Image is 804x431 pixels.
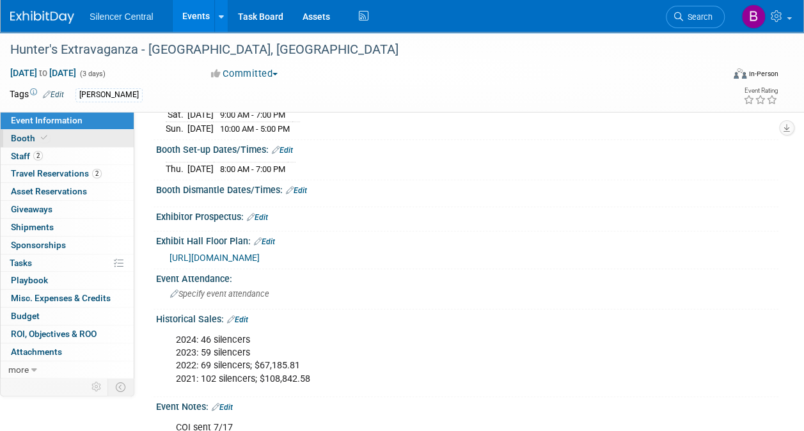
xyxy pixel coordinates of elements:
a: ROI, Objectives & ROO [1,325,134,343]
span: Booth [11,133,50,143]
td: [DATE] [187,121,214,135]
a: Edit [227,315,248,324]
td: Toggle Event Tabs [108,379,134,395]
div: In-Person [748,69,778,79]
a: Edit [43,90,64,99]
img: Billee Page [741,4,766,29]
img: ExhibitDay [10,11,74,24]
span: Sponsorships [11,240,66,250]
span: Asset Reservations [11,186,87,196]
div: Event Notes: [156,397,778,414]
div: Event Format [666,67,778,86]
button: Committed [207,67,283,81]
a: Playbook [1,272,134,289]
a: Edit [212,403,233,412]
a: Misc. Expenses & Credits [1,290,134,307]
div: 2024: 46 silencers 2023: 59 silencers 2022: 69 silencers; $67,185.81 2021: 102 silencers; $108,84... [167,327,655,391]
div: Hunter's Extravaganza - [GEOGRAPHIC_DATA], [GEOGRAPHIC_DATA] [6,38,713,61]
span: 2 [33,151,43,161]
td: Personalize Event Tab Strip [86,379,108,395]
a: Giveaways [1,201,134,218]
span: more [8,364,29,375]
span: Travel Reservations [11,168,102,178]
a: Shipments [1,219,134,236]
span: Attachments [11,347,62,357]
div: Exhibitor Prospectus: [156,207,778,224]
span: 10:00 AM - 5:00 PM [220,124,290,134]
div: Booth Set-up Dates/Times: [156,140,778,157]
td: Sun. [166,121,187,135]
div: [PERSON_NAME] [75,88,143,102]
a: Sponsorships [1,237,134,254]
span: (3 days) [79,70,106,78]
a: [URL][DOMAIN_NAME] [169,253,260,263]
a: Travel Reservations2 [1,165,134,182]
span: Search [683,12,713,22]
span: Shipments [11,222,54,232]
span: 8:00 AM - 7:00 PM [220,164,285,174]
span: to [37,68,49,78]
a: Budget [1,308,134,325]
a: Edit [272,146,293,155]
a: Event Information [1,112,134,129]
td: Tags [10,88,64,102]
a: Search [666,6,725,28]
a: Edit [286,186,307,195]
td: [DATE] [187,162,214,175]
span: Playbook [11,275,48,285]
span: Budget [11,311,40,321]
span: Tasks [10,258,32,268]
a: Booth [1,130,134,147]
a: Asset Reservations [1,183,134,200]
div: Event Rating [743,88,778,94]
span: ROI, Objectives & ROO [11,329,97,339]
a: Staff2 [1,148,134,165]
div: Booth Dismantle Dates/Times: [156,180,778,197]
div: Event Attendance: [156,269,778,285]
div: Exhibit Hall Floor Plan: [156,231,778,248]
span: Event Information [11,115,83,125]
td: Thu. [166,162,187,175]
img: Format-Inperson.png [734,68,746,79]
a: more [1,361,134,379]
i: Booth reservation complete [41,134,47,141]
td: Sat. [166,108,187,122]
span: 2 [92,169,102,178]
span: Staff [11,151,43,161]
a: Edit [254,237,275,246]
a: Attachments [1,343,134,361]
span: 9:00 AM - 7:00 PM [220,110,285,120]
a: Tasks [1,255,134,272]
span: Specify event attendance [170,289,269,299]
div: Historical Sales: [156,310,778,326]
td: [DATE] [187,108,214,122]
span: Silencer Central [90,12,154,22]
span: Misc. Expenses & Credits [11,293,111,303]
span: Giveaways [11,204,52,214]
span: [DATE] [DATE] [10,67,77,79]
a: Edit [247,213,268,222]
